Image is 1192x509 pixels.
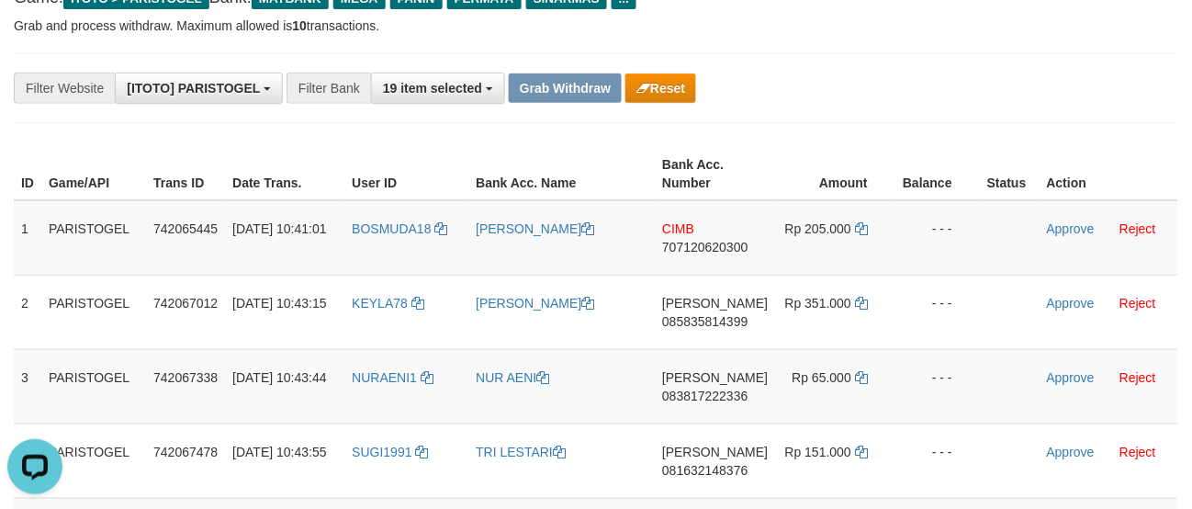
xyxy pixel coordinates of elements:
th: Status [980,148,1040,200]
span: 742067338 [153,370,218,385]
a: TRI LESTARI [476,445,566,459]
p: Grab and process withdraw. Maximum allowed is transactions. [14,17,1178,35]
button: Open LiveChat chat widget [7,7,62,62]
td: - - - [895,349,980,424]
th: Date Trans. [225,148,344,200]
a: Reject [1119,370,1156,385]
div: Filter Bank [287,73,371,104]
a: [PERSON_NAME] [476,221,594,236]
span: BOSMUDA18 [352,221,431,236]
a: Approve [1047,296,1095,311]
td: PARISTOGEL [41,275,146,349]
a: Approve [1047,370,1095,385]
td: PARISTOGEL [41,424,146,498]
a: Reject [1119,445,1156,459]
span: Copy 707120620300 to clipboard [662,240,748,254]
div: Filter Website [14,73,115,104]
th: User ID [344,148,468,200]
span: SUGI1991 [352,445,411,459]
span: Copy 085835814399 to clipboard [662,314,748,329]
button: 19 item selected [371,73,505,104]
td: 3 [14,349,41,424]
button: [ITOTO] PARISTOGEL [115,73,283,104]
span: [DATE] 10:43:55 [232,445,326,459]
span: [PERSON_NAME] [662,296,768,311]
th: Action [1040,148,1178,200]
span: KEYLA78 [352,296,408,311]
td: 1 [14,200,41,276]
a: NURAENI1 [352,370,433,385]
th: Balance [895,148,980,200]
span: Copy 083817222336 to clipboard [662,389,748,403]
span: 742067478 [153,445,218,459]
td: 2 [14,275,41,349]
span: 742067012 [153,296,218,311]
td: PARISTOGEL [41,200,146,276]
td: - - - [895,424,980,498]
a: Copy 205000 to clipboard [855,221,868,236]
span: [DATE] 10:43:15 [232,296,326,311]
a: NUR AENI [476,370,549,385]
td: PARISTOGEL [41,349,146,424]
a: Reject [1119,296,1156,311]
th: Bank Acc. Number [655,148,775,200]
span: Rp 151.000 [785,445,851,459]
a: Copy 151000 to clipboard [855,445,868,459]
span: Rp 65.000 [793,370,852,385]
span: [PERSON_NAME] [662,370,768,385]
span: CIMB [662,221,694,236]
a: SUGI1991 [352,445,428,459]
th: Bank Acc. Name [468,148,655,200]
td: 4 [14,424,41,498]
span: [DATE] 10:41:01 [232,221,326,236]
span: NURAENI1 [352,370,417,385]
th: Trans ID [146,148,225,200]
span: 742065445 [153,221,218,236]
span: Rp 205.000 [785,221,851,236]
td: - - - [895,275,980,349]
span: [DATE] 10:43:44 [232,370,326,385]
td: - - - [895,200,980,276]
a: Reject [1119,221,1156,236]
strong: 10 [292,18,307,33]
span: [PERSON_NAME] [662,445,768,459]
span: Copy 081632148376 to clipboard [662,463,748,478]
a: KEYLA78 [352,296,424,311]
a: Approve [1047,221,1095,236]
span: [ITOTO] PARISTOGEL [127,81,260,96]
a: Copy 65000 to clipboard [855,370,868,385]
a: Approve [1047,445,1095,459]
a: BOSMUDA18 [352,221,447,236]
a: [PERSON_NAME] [476,296,594,311]
th: Amount [775,148,895,200]
button: Reset [625,74,696,103]
button: Grab Withdraw [509,74,622,103]
span: Rp 351.000 [785,296,851,311]
th: Game/API [41,148,146,200]
a: Copy 351000 to clipboard [855,296,868,311]
th: ID [14,148,41,200]
span: 19 item selected [383,81,482,96]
